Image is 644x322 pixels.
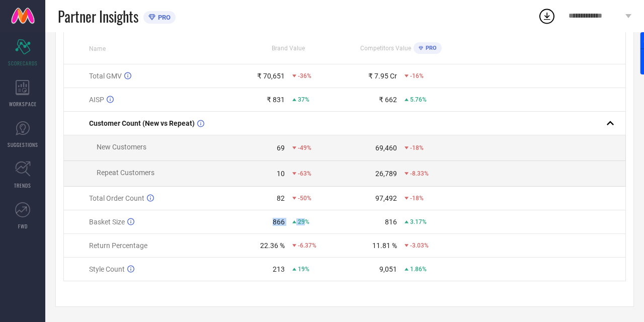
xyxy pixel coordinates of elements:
span: 3.17% [410,218,427,225]
div: 26,789 [375,170,397,178]
span: Total Order Count [89,194,144,202]
span: Competitors Value [360,45,411,52]
span: SUGGESTIONS [8,141,38,148]
div: 69,460 [375,144,397,152]
div: 866 [273,218,285,226]
span: -36% [298,72,311,79]
div: ₹ 7.95 Cr [368,72,397,80]
div: 22.36 % [260,242,285,250]
span: -18% [410,195,424,202]
span: -3.03% [410,242,429,249]
span: -50% [298,195,311,202]
span: AISP [89,96,104,104]
span: SCORECARDS [8,59,38,67]
span: 37% [298,96,309,103]
div: 97,492 [375,194,397,202]
div: ₹ 70,651 [257,72,285,80]
span: Return Percentage [89,242,147,250]
div: 69 [277,144,285,152]
span: -8.33% [410,170,429,177]
div: Open download list [538,7,556,25]
span: TRENDS [14,182,31,189]
span: -63% [298,170,311,177]
span: Style Count [89,265,125,273]
span: 5.76% [410,96,427,103]
div: ₹ 662 [379,96,397,104]
div: 10 [277,170,285,178]
div: 82 [277,194,285,202]
span: New Customers [97,143,146,151]
span: -16% [410,72,424,79]
span: -49% [298,144,311,151]
div: 11.81 % [372,242,397,250]
span: 19% [298,266,309,273]
span: 29% [298,218,309,225]
div: 213 [273,265,285,273]
span: 1.86% [410,266,427,273]
span: -6.37% [298,242,316,249]
span: FWD [18,222,28,230]
span: PRO [423,45,437,51]
span: Basket Size [89,218,125,226]
span: Total GMV [89,72,122,80]
span: Customer Count (New vs Repeat) [89,119,195,127]
span: PRO [155,14,171,21]
span: Partner Insights [58,6,138,27]
span: Name [89,45,106,52]
span: WORKSPACE [9,100,37,108]
div: ₹ 831 [267,96,285,104]
div: 816 [385,218,397,226]
span: -18% [410,144,424,151]
div: 9,051 [379,265,397,273]
span: Repeat Customers [97,169,154,177]
span: Brand Value [272,45,305,52]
